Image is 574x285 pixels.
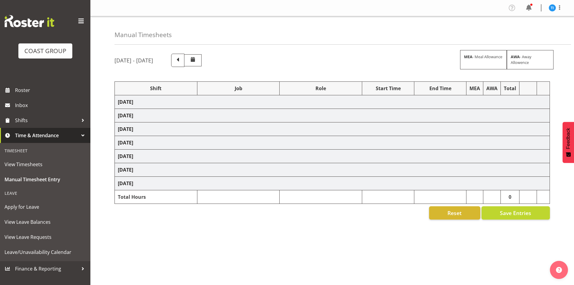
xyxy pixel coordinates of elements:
[115,122,550,136] td: [DATE]
[115,109,550,122] td: [DATE]
[15,116,78,125] span: Shifts
[15,264,78,273] span: Finance & Reporting
[464,54,472,59] strong: MEA
[447,209,462,217] span: Reset
[549,4,556,11] img: tatiyana-isaac10120.jpg
[504,85,516,92] div: Total
[115,177,550,190] td: [DATE]
[5,202,86,211] span: Apply for Leave
[429,206,480,220] button: Reset
[507,50,554,69] div: - Away Allowence
[2,230,89,245] a: View Leave Requests
[563,122,574,163] button: Feedback - Show survey
[566,128,571,149] span: Feedback
[511,54,520,59] strong: AWA
[5,217,86,226] span: View Leave Balances
[500,209,531,217] span: Save Entries
[2,199,89,214] a: Apply for Leave
[115,95,550,109] td: [DATE]
[481,206,550,220] button: Save Entries
[24,46,66,55] div: COAST GROUP
[556,267,562,273] img: help-xxl-2.png
[115,190,197,204] td: Total Hours
[5,15,54,27] img: Rosterit website logo
[115,136,550,150] td: [DATE]
[15,101,87,110] span: Inbox
[5,233,86,242] span: View Leave Requests
[5,175,86,184] span: Manual Timesheet Entry
[460,50,507,69] div: - Meal Allowance
[118,85,194,92] div: Shift
[2,187,89,199] div: Leave
[2,245,89,260] a: Leave/Unavailability Calendar
[283,85,359,92] div: Role
[200,85,277,92] div: Job
[115,163,550,177] td: [DATE]
[2,172,89,187] a: Manual Timesheet Entry
[2,157,89,172] a: View Timesheets
[115,150,550,163] td: [DATE]
[15,86,87,95] span: Roster
[2,214,89,230] a: View Leave Balances
[114,57,153,64] h5: [DATE] - [DATE]
[15,131,78,140] span: Time & Attendance
[114,31,172,38] h4: Manual Timesheets
[469,85,480,92] div: MEA
[486,85,497,92] div: AWA
[417,85,463,92] div: End Time
[5,160,86,169] span: View Timesheets
[501,190,519,204] td: 0
[2,144,89,157] div: Timesheet
[5,248,86,257] span: Leave/Unavailability Calendar
[365,85,411,92] div: Start Time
